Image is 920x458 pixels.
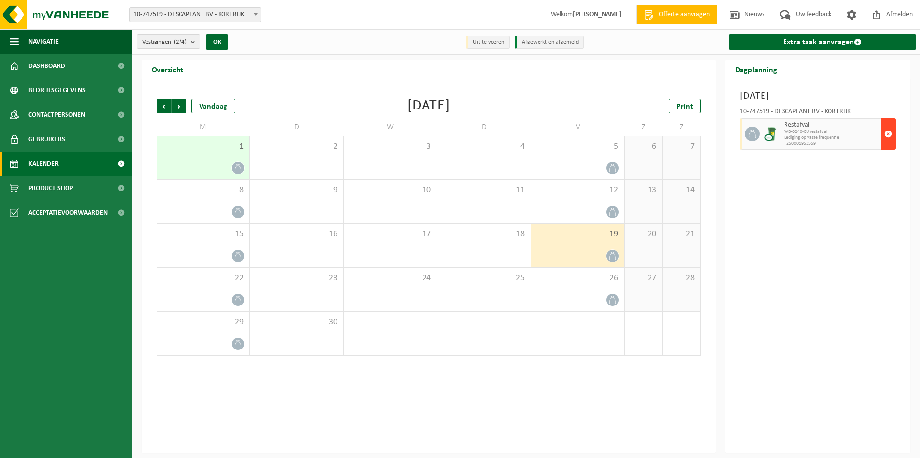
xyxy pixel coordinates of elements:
span: 30 [255,317,338,327]
img: WB-0240-CU [764,127,779,141]
span: T250001953559 [784,141,878,147]
span: Vestigingen [142,35,187,49]
span: 4 [442,141,525,152]
span: 25 [442,273,525,284]
span: 28 [668,273,696,284]
span: 17 [349,229,432,240]
span: 7 [668,141,696,152]
strong: [PERSON_NAME] [573,11,622,18]
td: V [531,118,625,136]
span: 8 [162,185,245,196]
li: Uit te voeren [466,36,510,49]
h2: Dagplanning [725,60,787,79]
span: 15 [162,229,245,240]
span: 10-747519 - DESCAPLANT BV - KORTRIJK [129,7,261,22]
h2: Overzicht [142,60,193,79]
td: Z [663,118,701,136]
span: 9 [255,185,338,196]
span: 10 [349,185,432,196]
span: Gebruikers [28,127,65,152]
span: 3 [349,141,432,152]
span: 23 [255,273,338,284]
li: Afgewerkt en afgemeld [515,36,584,49]
span: Restafval [784,121,878,129]
button: OK [206,34,228,50]
td: Z [625,118,663,136]
span: WB-0240-CU restafval [784,129,878,135]
span: 5 [536,141,619,152]
td: D [437,118,531,136]
span: 29 [162,317,245,327]
span: 13 [629,185,657,196]
span: 6 [629,141,657,152]
span: Product Shop [28,176,73,200]
td: D [250,118,343,136]
span: Bedrijfsgegevens [28,78,86,103]
span: 26 [536,273,619,284]
span: Offerte aanvragen [656,10,712,20]
a: Extra taak aanvragen [729,34,916,50]
span: 12 [536,185,619,196]
span: 20 [629,229,657,240]
span: Contactpersonen [28,103,85,127]
span: Navigatie [28,29,59,54]
span: Acceptatievoorwaarden [28,200,108,225]
span: Dashboard [28,54,65,78]
div: [DATE] [407,99,450,113]
span: Lediging op vaste frequentie [784,135,878,141]
span: 2 [255,141,338,152]
div: 10-747519 - DESCAPLANT BV - KORTRIJK [740,109,896,118]
div: Vandaag [191,99,235,113]
span: 1 [162,141,245,152]
span: Kalender [28,152,59,176]
span: Print [676,103,693,110]
span: 22 [162,273,245,284]
span: 18 [442,229,525,240]
a: Print [669,99,701,113]
span: 16 [255,229,338,240]
span: 19 [536,229,619,240]
span: 11 [442,185,525,196]
h3: [DATE] [740,89,896,104]
td: W [344,118,437,136]
td: M [157,118,250,136]
button: Vestigingen(2/4) [137,34,200,49]
span: 24 [349,273,432,284]
span: Volgende [172,99,186,113]
span: 14 [668,185,696,196]
count: (2/4) [174,39,187,45]
span: 10-747519 - DESCAPLANT BV - KORTRIJK [130,8,261,22]
span: 27 [629,273,657,284]
span: Vorige [157,99,171,113]
a: Offerte aanvragen [636,5,717,24]
span: 21 [668,229,696,240]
